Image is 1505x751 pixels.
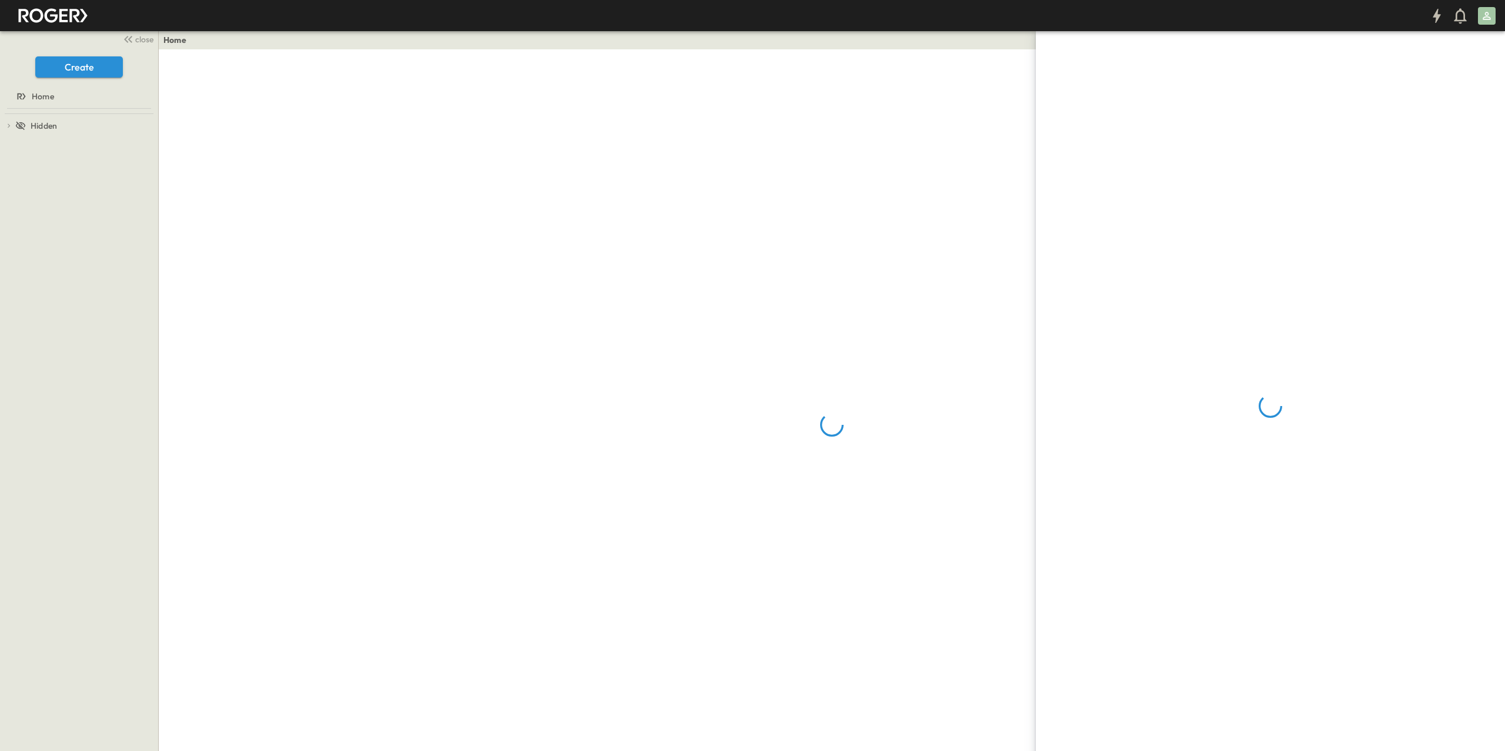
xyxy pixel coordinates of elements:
[163,34,193,46] nav: breadcrumbs
[35,56,123,78] button: Create
[135,33,153,45] span: close
[31,120,57,132] span: Hidden
[32,90,54,102] span: Home
[163,34,186,46] a: Home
